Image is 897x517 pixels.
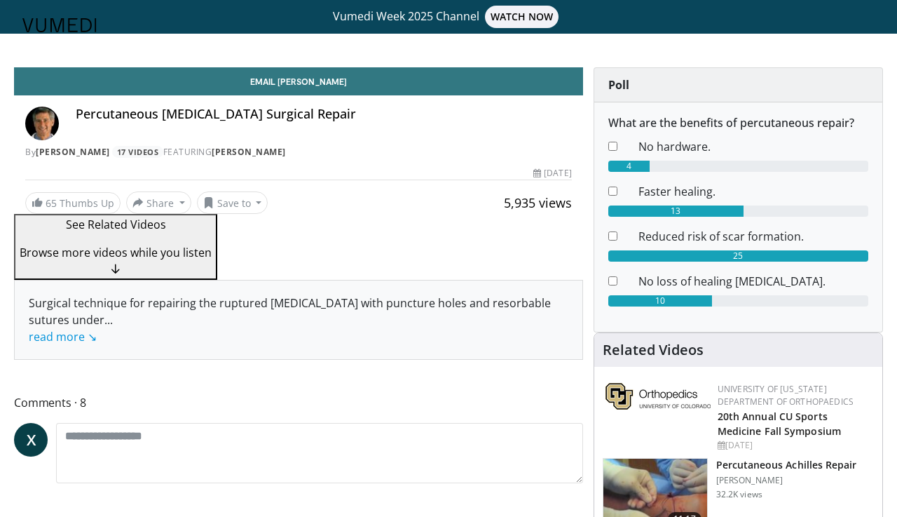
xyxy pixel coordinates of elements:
[605,383,711,410] img: 355603a8-37da-49b6-856f-e00d7e9307d3.png.150x105_q85_autocrop_double_scale_upscale_version-0.2.png
[718,383,854,408] a: University of [US_STATE] Department of Orthopaedics
[14,214,217,280] button: See Related Videos Browse more videos while you listen
[608,161,650,172] div: 4
[14,423,48,457] a: X
[608,250,868,262] div: 25
[29,295,568,345] div: Surgical technique for repairing the ruptured [MEDICAL_DATA] with puncture holes and resorbable s...
[628,228,879,245] dd: Reduced risk of scar formation.
[628,273,879,290] dd: No loss of healing [MEDICAL_DATA].
[22,18,97,32] img: VuMedi Logo
[29,329,97,344] a: read more ↘
[14,394,583,412] span: Comments 8
[533,167,571,180] div: [DATE]
[716,489,762,500] p: 32.2K views
[608,116,868,130] h6: What are the benefits of percutaneous repair?
[14,67,583,95] a: Email [PERSON_NAME]
[608,206,744,217] div: 13
[608,77,629,93] strong: Poll
[46,196,57,210] span: 65
[608,295,713,307] div: 10
[716,458,857,472] h3: Percutaneous Achilles Repair
[25,107,59,140] img: Avatar
[628,138,879,155] dd: No hardware.
[504,194,572,211] span: 5,935 views
[628,183,879,200] dd: Faster healing.
[20,245,212,260] span: Browse more videos while you listen
[20,216,212,233] p: See Related Videos
[36,146,110,158] a: [PERSON_NAME]
[197,192,268,214] button: Save to
[718,410,841,438] a: 20th Annual CU Sports Medicine Fall Symposium
[112,146,163,158] a: 17 Videos
[126,192,191,214] button: Share
[716,475,857,486] p: [PERSON_NAME]
[603,342,704,358] h4: Related Videos
[212,146,286,158] a: [PERSON_NAME]
[718,439,871,452] div: [DATE]
[76,107,572,122] h4: Percutaneous [MEDICAL_DATA] Surgical Repair
[25,146,572,159] div: By FEATURING
[25,192,121,214] a: 65 Thumbs Up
